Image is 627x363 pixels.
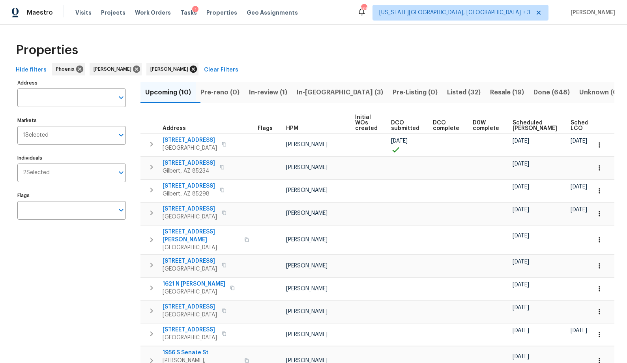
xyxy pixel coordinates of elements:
span: In-review (1) [249,87,287,98]
button: Open [116,92,127,103]
span: [PERSON_NAME] [286,332,328,337]
span: Initial WOs created [355,115,378,131]
span: Upcoming (10) [145,87,191,98]
span: [GEOGRAPHIC_DATA] [163,311,217,319]
button: Open [116,167,127,178]
span: [DATE] [513,161,529,167]
span: Clear Filters [204,65,238,75]
div: Phoenix [52,63,85,75]
span: [PERSON_NAME] [567,9,615,17]
span: [DATE] [391,138,408,144]
span: 1621 N [PERSON_NAME] [163,280,225,288]
label: Individuals [17,156,126,160]
span: [PERSON_NAME] [286,286,328,292]
span: [STREET_ADDRESS] [163,326,217,334]
span: [GEOGRAPHIC_DATA] [163,265,217,273]
span: 2 Selected [23,169,50,176]
span: [GEOGRAPHIC_DATA] [163,334,217,342]
span: [DATE] [513,207,529,213]
span: [GEOGRAPHIC_DATA] [163,144,217,152]
span: [STREET_ADDRESS] [163,205,217,213]
span: Tasks [180,10,197,15]
span: [PERSON_NAME] [286,211,328,216]
span: D0W complete [473,120,499,131]
div: [PERSON_NAME] [146,63,198,75]
span: [STREET_ADDRESS] [163,159,215,167]
span: Flags [258,126,273,131]
span: DCO complete [433,120,459,131]
label: Markets [17,118,126,123]
span: [DATE] [513,282,529,288]
span: [DATE] [513,259,529,265]
span: [PERSON_NAME] [286,263,328,269]
span: [GEOGRAPHIC_DATA] [163,213,217,221]
span: [PERSON_NAME] [150,65,191,73]
span: 1956 S Senate St [163,349,240,357]
button: Clear Filters [201,63,241,77]
span: Gilbert, AZ 85298 [163,190,215,198]
span: Scheduled [PERSON_NAME] [513,120,557,131]
span: Projects [101,9,125,17]
span: [PERSON_NAME] [286,165,328,170]
span: [PERSON_NAME] [286,237,328,243]
button: Hide filters [13,63,50,77]
span: Properties [206,9,237,17]
span: [STREET_ADDRESS] [163,303,217,311]
span: HPM [286,126,298,131]
span: DCO submitted [391,120,419,131]
span: [GEOGRAPHIC_DATA] [163,244,240,252]
span: Resale (19) [490,87,524,98]
span: [PERSON_NAME] [94,65,135,73]
span: Visits [75,9,92,17]
span: Phoenix [56,65,78,73]
span: Pre-reno (0) [200,87,240,98]
span: [DATE] [513,184,529,190]
span: [PERSON_NAME] [286,309,328,314]
span: [US_STATE][GEOGRAPHIC_DATA], [GEOGRAPHIC_DATA] + 3 [379,9,530,17]
span: [DATE] [571,328,587,333]
span: Maestro [27,9,53,17]
span: [DATE] [513,138,529,144]
span: Scheduled LCO [571,120,601,131]
span: Unknown (0) [579,87,620,98]
span: Done (648) [533,87,570,98]
span: [STREET_ADDRESS] [163,136,217,144]
span: 1 Selected [23,132,49,139]
span: Listed (32) [447,87,481,98]
span: [DATE] [513,354,529,359]
span: Geo Assignments [247,9,298,17]
button: Open [116,205,127,216]
span: [STREET_ADDRESS] [163,182,215,190]
span: [DATE] [513,328,529,333]
span: Gilbert, AZ 85234 [163,167,215,175]
span: Hide filters [16,65,47,75]
span: Properties [16,46,78,54]
span: [DATE] [513,233,529,239]
span: [STREET_ADDRESS] [163,257,217,265]
label: Flags [17,193,126,198]
span: Work Orders [135,9,171,17]
span: [PERSON_NAME] [286,188,328,193]
span: [GEOGRAPHIC_DATA] [163,288,225,296]
label: Address [17,81,126,85]
span: [DATE] [571,138,587,144]
span: Address [163,126,186,131]
span: [PERSON_NAME] [286,142,328,147]
span: [DATE] [571,184,587,190]
div: 68 [361,5,367,13]
span: Pre-Listing (0) [393,87,438,98]
span: [STREET_ADDRESS][PERSON_NAME] [163,228,240,244]
span: [DATE] [571,207,587,213]
span: In-[GEOGRAPHIC_DATA] (3) [297,87,383,98]
span: [DATE] [513,305,529,310]
div: [PERSON_NAME] [90,63,142,75]
button: Open [116,130,127,141]
div: 1 [192,6,198,14]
